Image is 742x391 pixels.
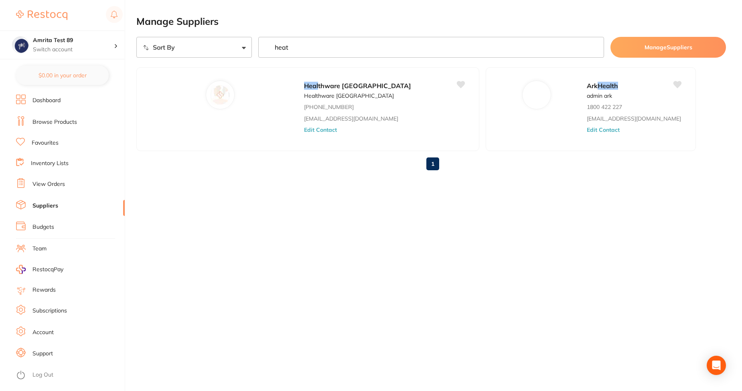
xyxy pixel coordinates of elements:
[33,46,114,54] p: Switch account
[32,139,59,147] a: Favourites
[587,127,620,133] button: Edit Contact
[32,118,77,126] a: Browse Products
[318,82,411,90] span: thware [GEOGRAPHIC_DATA]
[16,265,63,274] a: RestocqPay
[32,350,53,358] a: Support
[587,104,622,110] p: 1800 422 227
[304,93,394,99] p: Healthware [GEOGRAPHIC_DATA]
[610,37,726,58] button: ManageSuppliers
[707,356,726,375] div: Open Intercom Messenger
[16,10,67,20] img: Restocq Logo
[32,286,56,294] a: Rewards
[32,223,54,231] a: Budgets
[31,159,69,167] a: Inventory Lists
[587,115,681,122] a: [EMAIL_ADDRESS][DOMAIN_NAME]
[32,329,54,337] a: Account
[426,156,439,172] a: 1
[304,127,337,133] button: Edit Contact
[16,6,67,24] a: Restocq Logo
[258,37,604,58] input: Search Suppliers
[16,369,122,382] button: Log Out
[32,180,65,188] a: View Orders
[32,307,67,315] a: Subscriptions
[211,85,230,105] img: Healthware Australia
[32,202,58,210] a: Suppliers
[33,36,114,44] h4: Amrita Test 89
[598,82,618,90] em: Health
[16,66,109,85] button: $0.00 in your order
[12,37,28,53] img: Amrita Test 89
[527,85,546,105] img: Ark Health
[16,265,26,274] img: RestocqPay
[32,245,47,253] a: Team
[304,104,354,110] p: [PHONE_NUMBER]
[304,82,318,90] em: Heal
[32,97,61,105] a: Dashboard
[587,82,598,90] span: Ark
[136,16,726,27] h2: Manage Suppliers
[304,115,398,122] a: [EMAIL_ADDRESS][DOMAIN_NAME]
[587,93,612,99] p: admin ark
[32,266,63,274] span: RestocqPay
[32,371,53,379] a: Log Out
